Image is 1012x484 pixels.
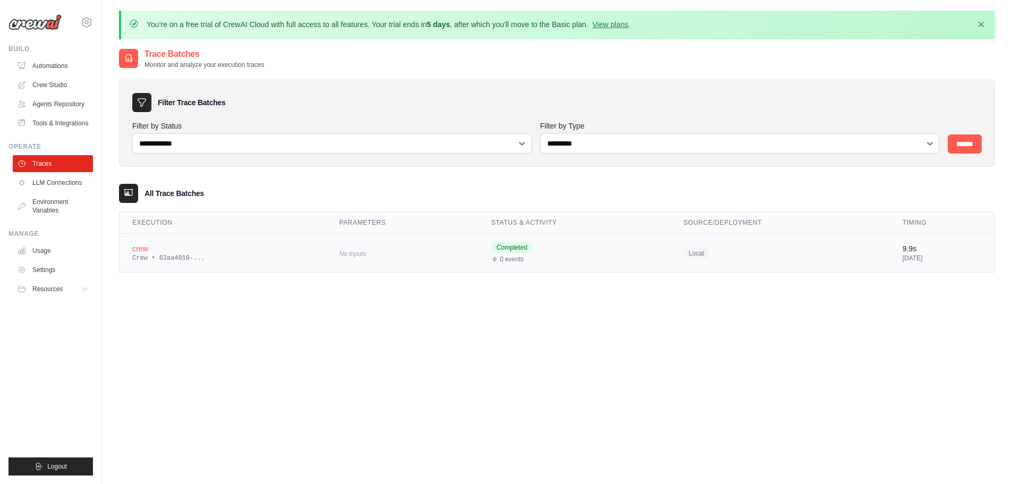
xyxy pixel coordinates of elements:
img: Logo [8,14,62,30]
button: Logout [8,457,93,475]
span: Logout [47,462,67,471]
th: Timing [890,212,994,234]
div: Crew • 63aa4010-... [132,254,313,262]
h2: Trace Batches [144,48,264,61]
h3: All Trace Batches [144,188,204,199]
a: Settings [13,261,93,278]
div: Operate [8,142,93,151]
a: Agents Repository [13,96,93,113]
strong: 5 days [427,20,450,29]
th: Execution [120,212,326,234]
div: crew [132,243,313,254]
div: Manage [8,230,93,238]
div: No inputs [339,246,465,260]
tr: View details for crew execution [120,234,994,273]
h3: Filter Trace Batches [158,97,225,108]
a: Crew Studio [13,77,93,94]
th: Status & Activity [479,212,671,234]
a: Automations [13,57,93,74]
a: View plans [592,20,628,29]
th: Source/Deployment [671,212,890,234]
a: Environment Variables [13,193,93,219]
span: Completed [491,242,533,253]
button: Resources [13,281,93,298]
a: Usage [13,242,93,259]
span: Local [684,248,710,259]
a: Tools & Integrations [13,115,93,132]
label: Filter by Status [132,121,532,131]
span: Resources [32,285,63,293]
span: No inputs [339,250,366,258]
div: Build [8,45,93,53]
th: Parameters [326,212,478,234]
div: [DATE] [903,254,982,262]
a: LLM Connections [13,174,93,191]
label: Filter by Type [540,121,940,131]
span: 0 events [500,255,524,264]
p: You're on a free trial of CrewAI Cloud with full access to all features. Your trial ends in , aft... [147,19,631,30]
div: 9.9s [903,243,982,254]
p: Monitor and analyze your execution traces [144,61,264,69]
a: Traces [13,155,93,172]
